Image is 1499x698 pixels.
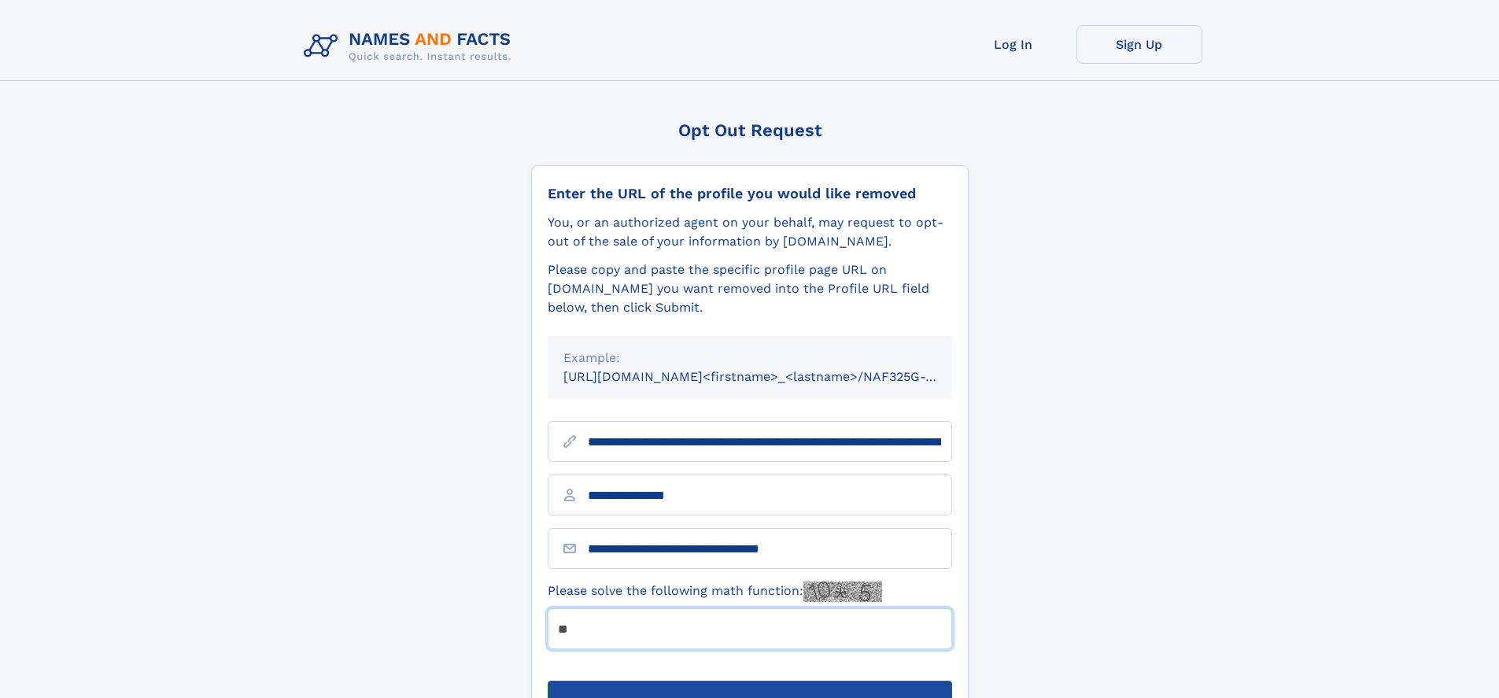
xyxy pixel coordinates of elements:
[1076,25,1202,64] a: Sign Up
[297,25,524,68] img: Logo Names and Facts
[548,213,952,251] div: You, or an authorized agent on your behalf, may request to opt-out of the sale of your informatio...
[951,25,1076,64] a: Log In
[563,349,936,367] div: Example:
[548,260,952,317] div: Please copy and paste the specific profile page URL on [DOMAIN_NAME] you want removed into the Pr...
[563,369,982,384] small: [URL][DOMAIN_NAME]<firstname>_<lastname>/NAF325G-xxxxxxxx
[531,120,969,140] div: Opt Out Request
[548,185,952,202] div: Enter the URL of the profile you would like removed
[548,582,882,602] label: Please solve the following math function:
